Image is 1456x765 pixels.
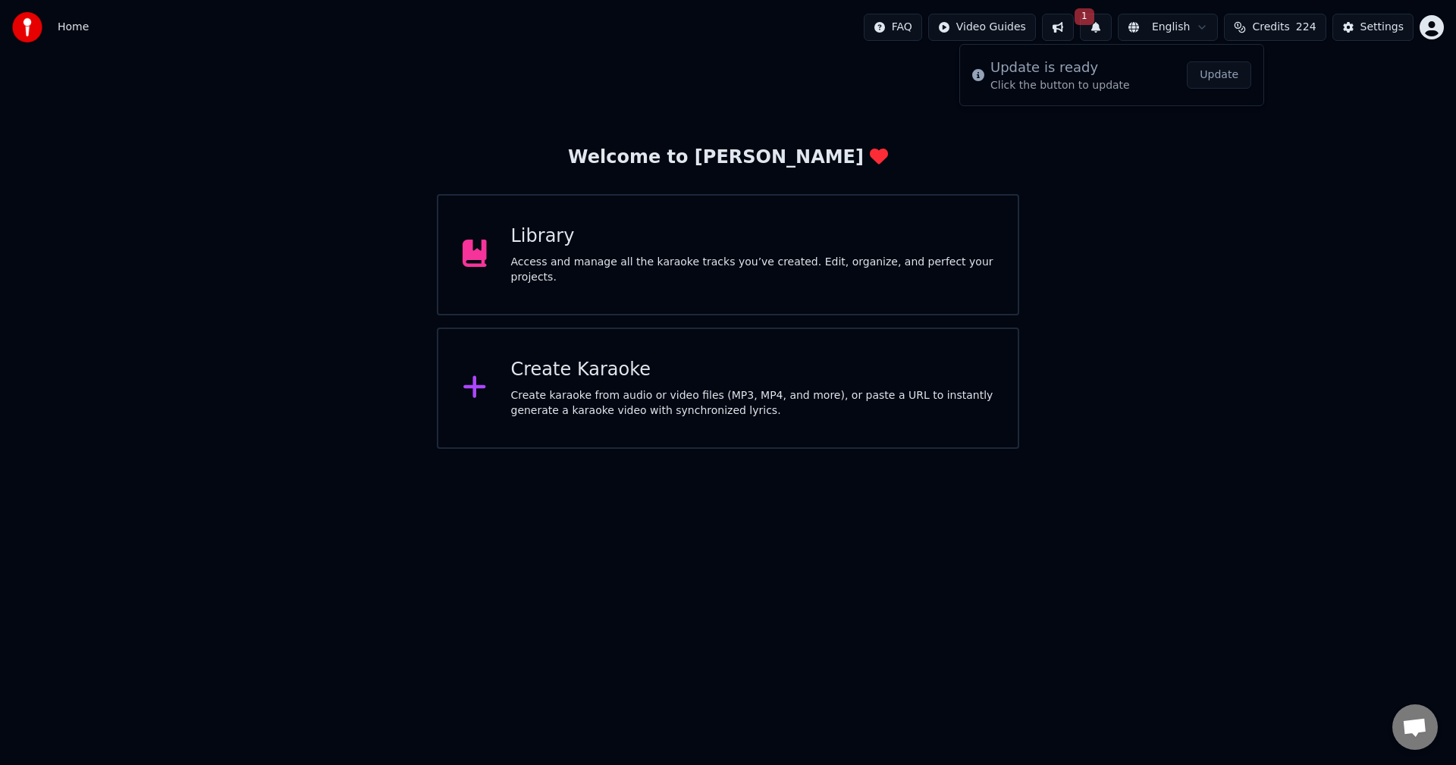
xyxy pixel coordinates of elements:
span: 1 [1075,8,1094,25]
span: Credits [1252,20,1289,35]
div: Access and manage all the karaoke tracks you’ve created. Edit, organize, and perfect your projects. [511,255,994,285]
span: 224 [1296,20,1316,35]
span: Home [58,20,89,35]
div: Welcome to [PERSON_NAME] [568,146,888,170]
a: Otevřený chat [1392,704,1438,750]
button: 1 [1080,14,1112,41]
button: FAQ [864,14,922,41]
div: Create Karaoke [511,358,994,382]
img: youka [12,12,42,42]
button: Video Guides [928,14,1036,41]
div: Click the button to update [990,78,1130,93]
button: Update [1187,61,1251,89]
div: Library [511,224,994,249]
div: Create karaoke from audio or video files (MP3, MP4, and more), or paste a URL to instantly genera... [511,388,994,419]
div: Settings [1360,20,1404,35]
button: Credits224 [1224,14,1326,41]
nav: breadcrumb [58,20,89,35]
button: Settings [1332,14,1414,41]
div: Update is ready [990,57,1130,78]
